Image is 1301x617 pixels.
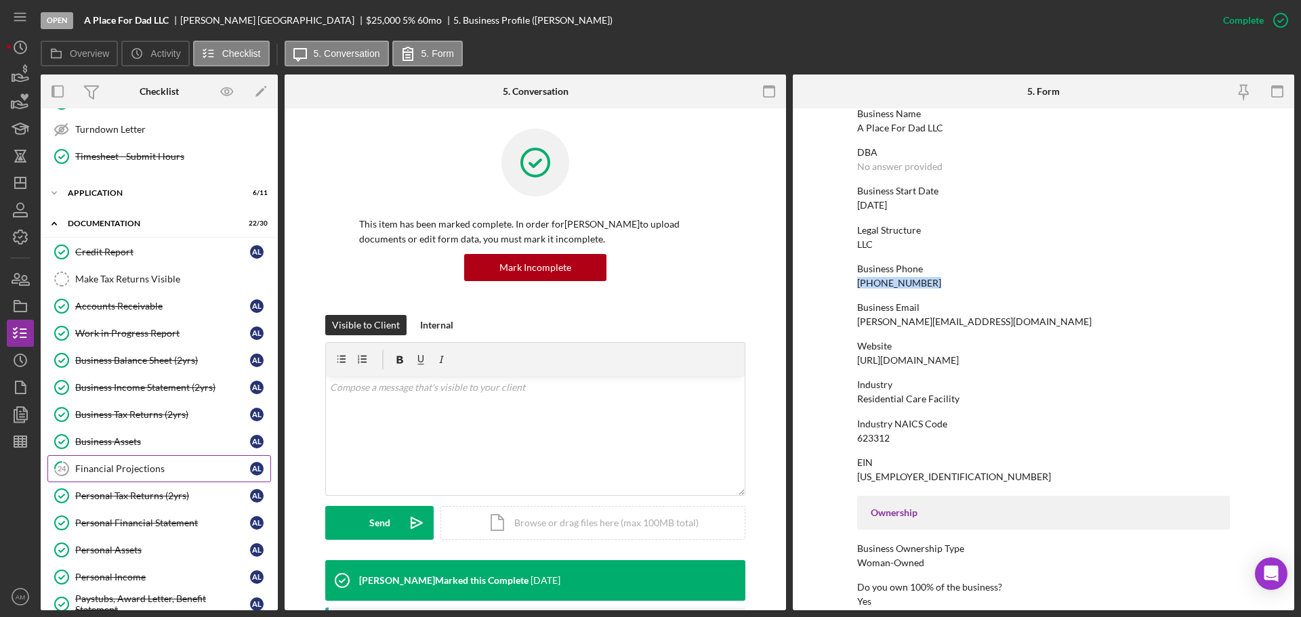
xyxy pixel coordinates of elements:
[250,435,264,448] div: A L
[243,219,268,228] div: 22 / 30
[47,536,271,563] a: Personal AssetsAL
[47,293,271,320] a: Accounts ReceivableAL
[75,382,250,393] div: Business Income Statement (2yrs)
[47,116,271,143] a: Turndown Letter
[402,15,415,26] div: 5 %
[75,409,250,420] div: Business Tax Returns (2yrs)
[75,517,250,528] div: Personal Financial Statement
[47,563,271,591] a: Personal IncomeAL
[464,254,606,281] button: Mark Incomplete
[70,48,109,59] label: Overview
[857,316,1092,327] div: [PERSON_NAME][EMAIL_ADDRESS][DOMAIN_NAME]
[250,543,264,557] div: A L
[193,41,270,66] button: Checklist
[499,254,571,281] div: Mark Incomplete
[47,482,271,509] a: Personal Tax Returns (2yrs)AL
[325,315,407,335] button: Visible to Client
[250,381,264,394] div: A L
[1223,7,1264,34] div: Complete
[47,265,271,293] a: Make Tax Returns Visible
[857,543,1230,554] div: Business Ownership Type
[250,570,264,584] div: A L
[84,15,169,26] b: A Place For Dad LLC
[421,48,454,59] label: 5. Form
[857,161,943,172] div: No answer provided
[75,572,250,582] div: Personal Income
[857,200,887,211] div: [DATE]
[75,436,250,447] div: Business Assets
[180,15,366,26] div: [PERSON_NAME] [GEOGRAPHIC_DATA]
[75,151,270,162] div: Timesheet - Submit Hours
[857,433,890,444] div: 623312
[857,393,959,404] div: Residential Care Facility
[366,14,400,26] span: $25,000
[250,326,264,340] div: A L
[359,217,711,247] p: This item has been marked complete. In order for [PERSON_NAME] to upload documents or edit form d...
[47,347,271,374] a: Business Balance Sheet (2yrs)AL
[1255,557,1287,590] div: Open Intercom Messenger
[47,455,271,482] a: 24Financial ProjectionsAL
[75,545,250,555] div: Personal Assets
[857,419,1230,429] div: Industry NAICS Code
[41,12,73,29] div: Open
[68,189,234,197] div: Application
[857,239,873,250] div: LLC
[1210,7,1294,34] button: Complete
[250,489,264,503] div: A L
[75,593,250,615] div: Paystubs, Award Letter, Benefit Statement
[250,597,264,611] div: A L
[75,328,250,339] div: Work in Progress Report
[857,225,1230,236] div: Legal Structure
[140,86,179,97] div: Checklist
[871,507,1216,518] div: Ownership
[47,509,271,536] a: Personal Financial StatementAL
[75,490,250,501] div: Personal Tax Returns (2yrs)
[857,379,1230,390] div: Industry
[392,41,463,66] button: 5. Form
[222,48,261,59] label: Checklist
[857,341,1230,352] div: Website
[150,48,180,59] label: Activity
[75,463,250,474] div: Financial Projections
[857,596,871,607] div: Yes
[857,582,1230,593] div: Do you own 100% of the business?
[857,147,1230,158] div: DBA
[857,108,1230,119] div: Business Name
[250,516,264,530] div: A L
[41,41,118,66] button: Overview
[250,354,264,367] div: A L
[75,124,270,135] div: Turndown Letter
[47,401,271,428] a: Business Tax Returns (2yrs)AL
[7,583,34,610] button: AM
[857,263,1230,274] div: Business Phone
[47,428,271,455] a: Business AssetsAL
[531,575,560,586] time: 2025-08-08 11:51
[857,471,1051,482] div: [US_EMPLOYER_IDENTIFICATION_NUMBER]
[857,186,1230,196] div: Business Start Date
[75,355,250,366] div: Business Balance Sheet (2yrs)
[503,86,569,97] div: 5. Conversation
[250,299,264,313] div: A L
[16,593,25,601] text: AM
[68,219,234,228] div: Documentation
[121,41,189,66] button: Activity
[285,41,389,66] button: 5. Conversation
[75,301,250,312] div: Accounts Receivable
[47,374,271,401] a: Business Income Statement (2yrs)AL
[857,123,943,133] div: A Place For Dad LLC
[453,15,613,26] div: 5. Business Profile ([PERSON_NAME])
[250,462,264,475] div: A L
[857,457,1230,468] div: EIN
[417,15,442,26] div: 60 mo
[314,48,380,59] label: 5. Conversation
[47,143,271,170] a: Timesheet - Submit Hours
[857,557,924,568] div: Woman-Owned
[1027,86,1060,97] div: 5. Form
[75,274,270,284] div: Make Tax Returns Visible
[243,189,268,197] div: 6 / 11
[47,238,271,265] a: Credit ReportAL
[75,247,250,257] div: Credit Report
[857,278,941,289] div: [PHONE_NUMBER]
[250,408,264,421] div: A L
[369,506,390,540] div: Send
